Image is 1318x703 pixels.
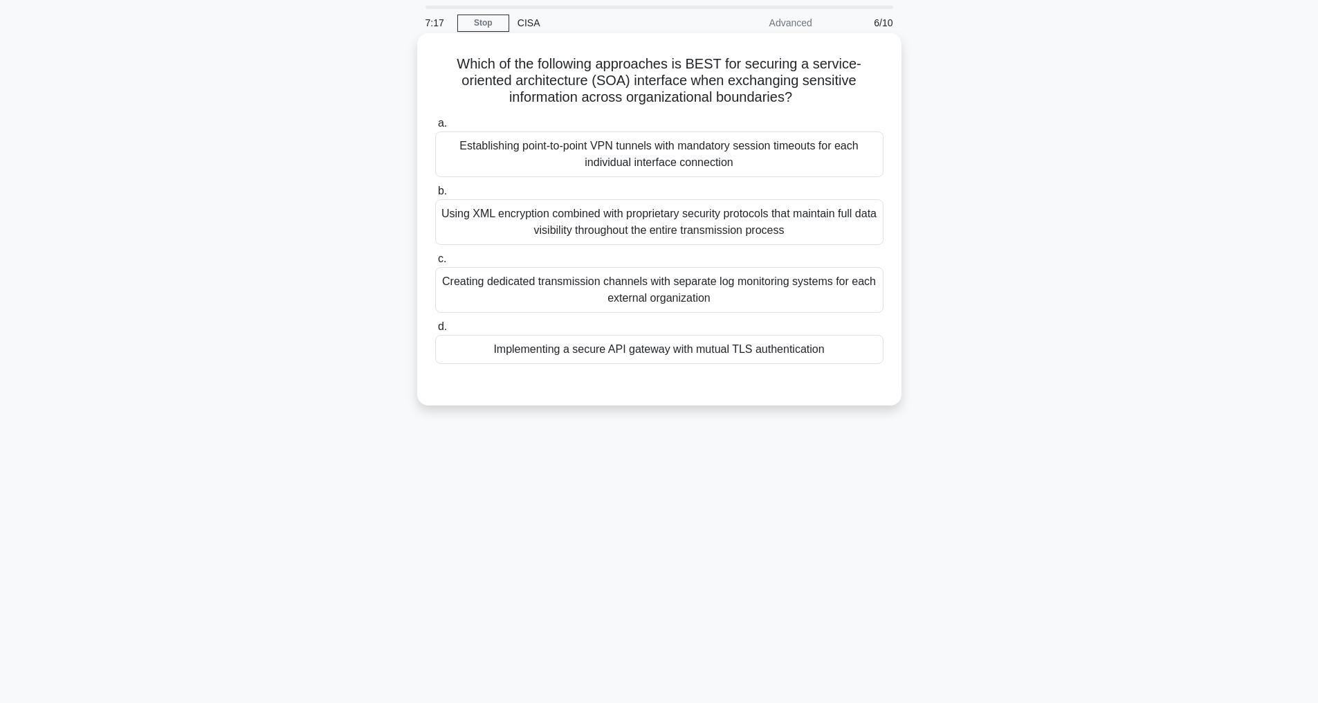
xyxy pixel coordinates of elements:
[434,55,885,107] h5: Which of the following approaches is BEST for securing a service-oriented architecture (SOA) inte...
[435,335,884,364] div: Implementing a secure API gateway with mutual TLS authentication
[438,185,447,197] span: b.
[438,253,446,264] span: c.
[457,15,509,32] a: Stop
[438,320,447,332] span: d.
[435,131,884,177] div: Establishing point-to-point VPN tunnels with mandatory session timeouts for each individual inter...
[821,9,901,37] div: 6/10
[435,199,884,245] div: Using XML encryption combined with proprietary security protocols that maintain full data visibil...
[435,267,884,313] div: Creating dedicated transmission channels with separate log monitoring systems for each external o...
[417,9,457,37] div: 7:17
[509,9,699,37] div: CISA
[438,117,447,129] span: a.
[699,9,821,37] div: Advanced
